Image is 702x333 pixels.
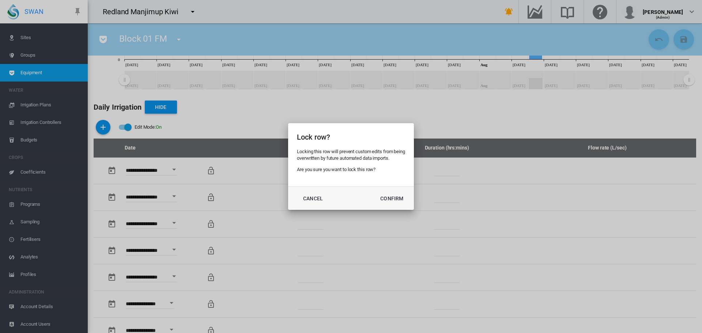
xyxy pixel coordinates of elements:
[288,123,414,210] md-dialog: Lock row?
[297,132,405,142] h2: Lock row?
[297,148,405,173] div: Locking this row will prevent custom edits from being overwritten by future automated data imports.
[376,192,408,205] button: Confirm
[297,166,405,173] p: Are you sure you want to lock this row?
[297,192,329,205] button: Cancel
